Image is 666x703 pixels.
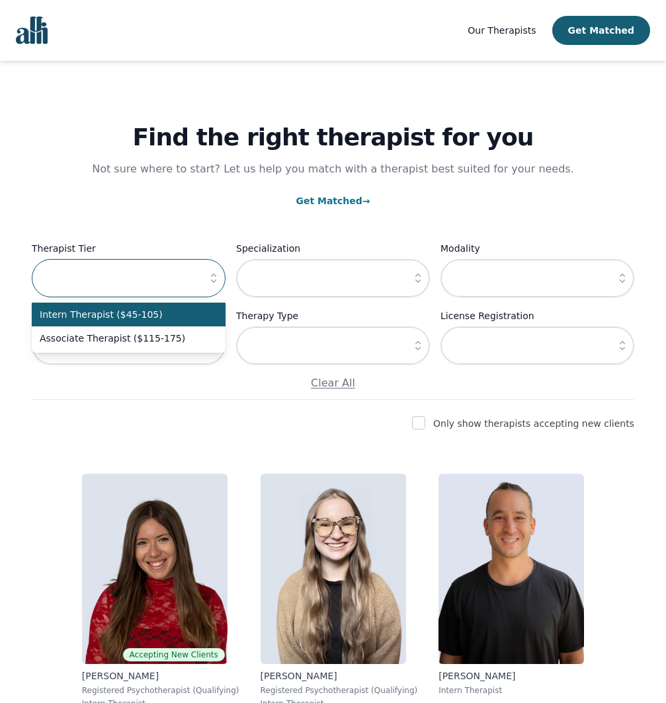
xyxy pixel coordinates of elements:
a: Our Therapists [468,22,536,38]
p: Registered Psychotherapist (Qualifying) [261,685,418,696]
label: Modality [440,240,634,256]
p: [PERSON_NAME] [82,669,239,683]
a: Get Matched [296,196,370,206]
p: Not sure where to start? Let us help you match with a therapist best suited for your needs. [79,161,587,177]
label: License Registration [440,308,634,324]
p: Registered Psychotherapist (Qualifying) [82,685,239,696]
span: → [362,196,370,206]
span: Associate Therapist ($115-175) [40,332,202,345]
label: Specialization [236,240,430,256]
img: Kavon_Banejad [438,474,584,664]
span: Intern Therapist ($45-105) [40,308,202,321]
img: Alisha_Levine [82,474,228,664]
img: alli logo [16,17,48,44]
span: Our Therapists [468,25,536,36]
span: Accepting New Clients [123,648,225,661]
p: [PERSON_NAME] [438,669,584,683]
button: Get Matched [552,16,650,45]
label: Therapy Type [236,308,430,324]
h1: Find the right therapist for you [32,124,634,151]
p: Clear All [32,375,634,391]
label: Therapist Tier [32,240,226,256]
p: Intern Therapist [438,685,584,696]
p: [PERSON_NAME] [261,669,418,683]
img: Faith_Woodley [261,474,406,664]
label: Only show therapists accepting new clients [433,418,634,429]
